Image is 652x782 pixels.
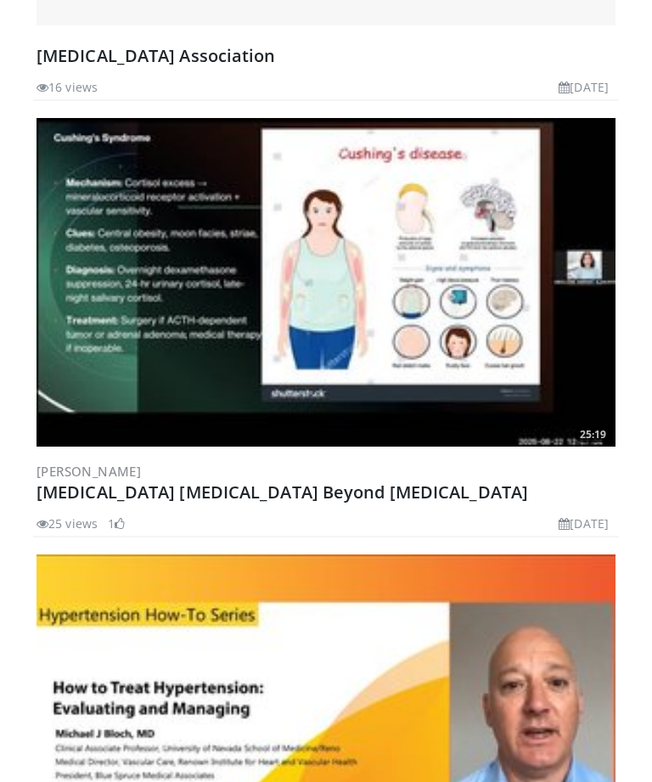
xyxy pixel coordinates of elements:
[575,427,611,442] span: 25:19
[37,118,615,446] a: 25:19
[108,515,125,532] li: 1
[559,78,609,96] li: [DATE]
[559,515,609,532] li: [DATE]
[37,44,276,67] a: [MEDICAL_DATA] Association
[37,515,98,532] li: 25 views
[37,118,615,446] img: c792538d-2b8d-49f9-947a-f140364b632d.300x170_q85_crop-smart_upscale.jpg
[37,481,528,504] a: [MEDICAL_DATA] [MEDICAL_DATA] Beyond [MEDICAL_DATA]
[37,78,98,96] li: 16 views
[37,463,141,480] a: [PERSON_NAME]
